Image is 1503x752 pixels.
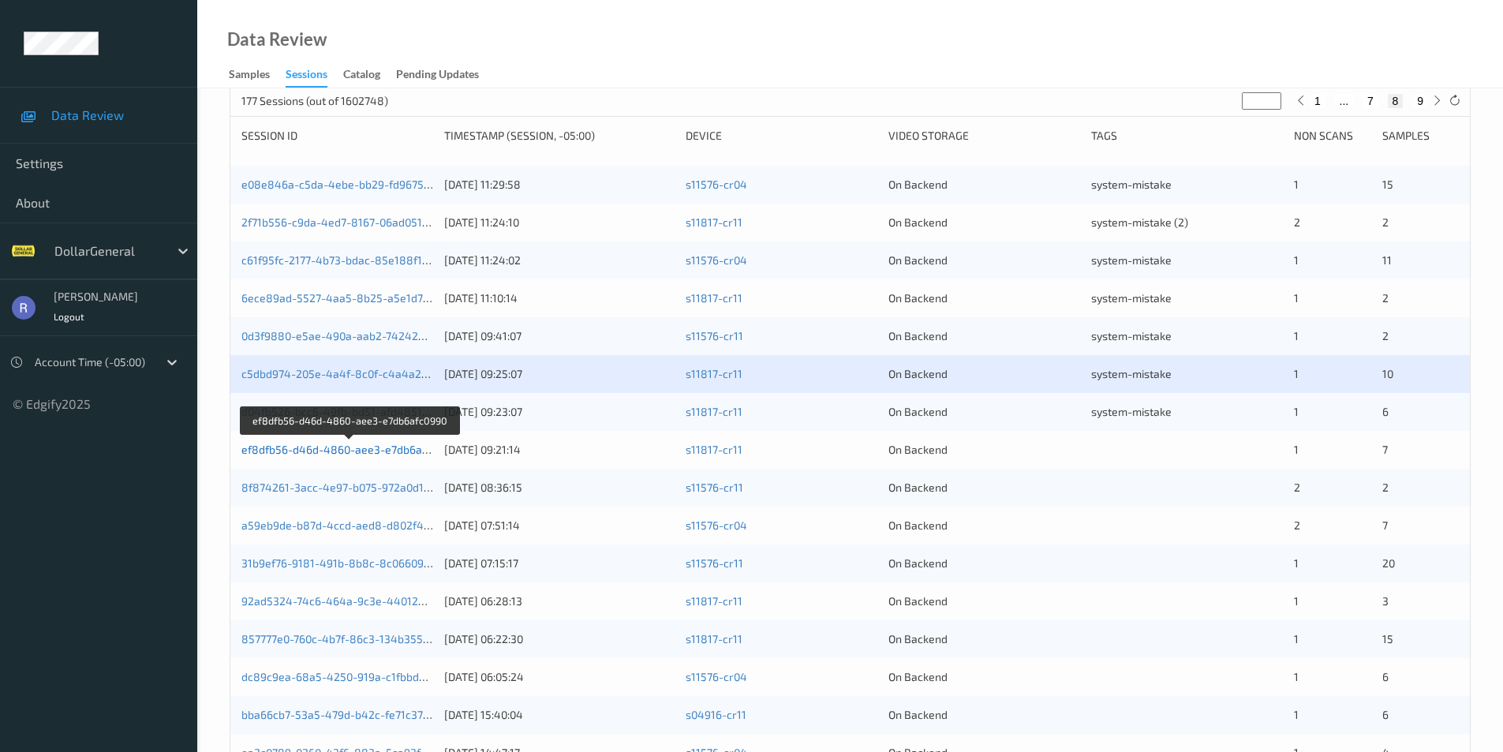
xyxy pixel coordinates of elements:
[444,518,675,533] div: [DATE] 07:51:14
[888,593,1080,609] div: On Backend
[241,253,447,267] a: c61f95fc-2177-4b73-bdac-85e188f1c8a7
[888,366,1080,382] div: On Backend
[241,291,460,305] a: 6ece89ad-5527-4aa5-8b25-a5e1d7d6a6b7
[1294,556,1299,570] span: 1
[241,481,455,494] a: 8f874261-3acc-4e97-b075-972a0d15e339
[444,128,675,144] div: Timestamp (Session, -05:00)
[1382,481,1389,494] span: 2
[888,631,1080,647] div: On Backend
[444,253,675,268] div: [DATE] 11:24:02
[1335,94,1354,108] button: ...
[686,594,742,608] a: s11817-cr11
[1294,253,1299,267] span: 1
[1294,215,1300,229] span: 2
[686,253,747,267] a: s11576-cr04
[1382,329,1389,342] span: 2
[686,670,747,683] a: s11576-cr04
[888,290,1080,306] div: On Backend
[888,480,1080,496] div: On Backend
[1310,94,1325,108] button: 1
[888,177,1080,193] div: On Backend
[686,708,746,721] a: s04916-cr11
[444,480,675,496] div: [DATE] 08:36:15
[686,178,747,191] a: s11576-cr04
[1382,518,1388,532] span: 7
[1382,367,1393,380] span: 10
[686,632,742,645] a: s11817-cr11
[888,128,1080,144] div: Video Storage
[444,404,675,420] div: [DATE] 09:23:07
[686,556,743,570] a: s11576-cr11
[444,669,675,685] div: [DATE] 06:05:24
[1091,367,1172,380] span: system-mistake
[1294,443,1299,456] span: 1
[1382,405,1389,418] span: 6
[286,64,343,88] a: Sessions
[1382,708,1389,721] span: 6
[1294,178,1299,191] span: 1
[888,669,1080,685] div: On Backend
[1091,291,1172,305] span: system-mistake
[1294,594,1299,608] span: 1
[1382,594,1389,608] span: 3
[241,405,452,418] a: d04fb526-bcc6-49fb-bd51-afd4851a3015
[1382,670,1389,683] span: 6
[1294,128,1370,144] div: Non Scans
[1382,443,1388,456] span: 7
[241,670,456,683] a: dc89c9ea-68a5-4250-919a-c1fbbdb90b0c
[444,556,675,571] div: [DATE] 07:15:17
[1382,632,1393,645] span: 15
[686,215,742,229] a: s11817-cr11
[241,632,452,645] a: 857777e0-760c-4b7f-86c3-134b355a5fba
[444,366,675,382] div: [DATE] 09:25:07
[241,556,453,570] a: 31b9ef76-9181-491b-8b8c-8c0660938c71
[686,128,877,144] div: Device
[1091,215,1188,229] span: system-mistake (2)
[888,328,1080,344] div: On Backend
[444,631,675,647] div: [DATE] 06:22:30
[686,518,747,532] a: s11576-cr04
[888,404,1080,420] div: On Backend
[241,594,460,608] a: 92ad5324-74c6-464a-9c3e-440126d51918
[286,66,327,88] div: Sessions
[241,329,461,342] a: 0d3f9880-e5ae-490a-aab2-74242237ae81
[1382,215,1389,229] span: 2
[686,291,742,305] a: s11817-cr11
[888,442,1080,458] div: On Backend
[1091,405,1172,418] span: system-mistake
[444,707,675,723] div: [DATE] 15:40:04
[1382,128,1459,144] div: Samples
[888,518,1080,533] div: On Backend
[444,215,675,230] div: [DATE] 11:24:10
[1363,94,1378,108] button: 7
[1382,178,1393,191] span: 15
[1294,481,1300,494] span: 2
[1091,178,1172,191] span: system-mistake
[444,442,675,458] div: [DATE] 09:21:14
[1382,556,1395,570] span: 20
[1294,291,1299,305] span: 1
[888,556,1080,571] div: On Backend
[686,443,742,456] a: s11817-cr11
[343,66,380,86] div: Catalog
[1388,94,1404,108] button: 8
[1091,329,1172,342] span: system-mistake
[686,367,742,380] a: s11817-cr11
[227,32,327,47] div: Data Review
[888,253,1080,268] div: On Backend
[1294,670,1299,683] span: 1
[241,178,459,191] a: e08e846a-c5da-4ebe-bb29-fd9675dc210d
[686,405,742,418] a: s11817-cr11
[241,443,457,456] a: ef8dfb56-d46d-4860-aee3-e7db6afc0990
[686,481,743,494] a: s11576-cr11
[888,707,1080,723] div: On Backend
[241,518,459,532] a: a59eb9de-b87d-4ccd-aed8-d802f4f140a8
[229,66,270,86] div: Samples
[1294,405,1299,418] span: 1
[686,329,743,342] a: s11576-cr11
[1091,128,1283,144] div: Tags
[444,290,675,306] div: [DATE] 11:10:14
[1294,708,1299,721] span: 1
[1382,253,1392,267] span: 11
[396,64,495,86] a: Pending Updates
